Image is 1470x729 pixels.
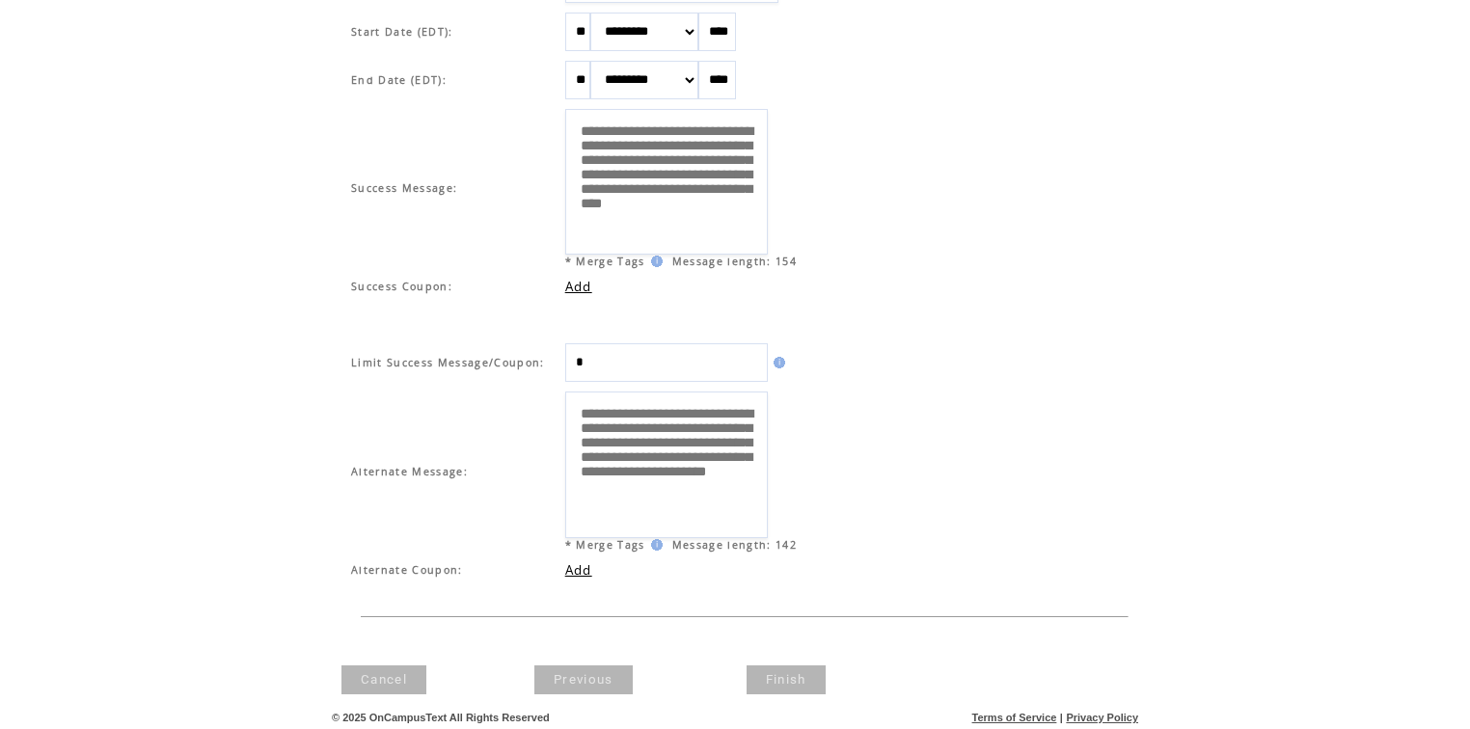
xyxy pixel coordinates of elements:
[565,538,645,552] span: * Merge Tags
[747,665,826,694] a: Finish
[351,563,463,577] span: Alternate Coupon:
[1060,712,1063,723] span: |
[645,539,663,551] img: help.gif
[351,465,468,478] span: Alternate Message:
[351,356,545,369] span: Limit Success Message/Coupon:
[565,278,592,295] a: Add
[1066,712,1138,723] a: Privacy Policy
[565,561,592,579] a: Add
[351,73,447,87] span: End Date (EDT):
[351,25,453,39] span: Start Date (EDT):
[351,181,457,195] span: Success Message:
[565,255,645,268] span: * Merge Tags
[672,255,797,268] span: Message length: 154
[351,280,452,293] span: Success Coupon:
[768,357,785,368] img: help.gif
[645,256,663,267] img: help.gif
[972,712,1057,723] a: Terms of Service
[332,712,550,723] span: © 2025 OnCampusText All Rights Reserved
[534,665,633,694] a: Previous
[341,665,426,694] a: Cancel
[672,538,797,552] span: Message length: 142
